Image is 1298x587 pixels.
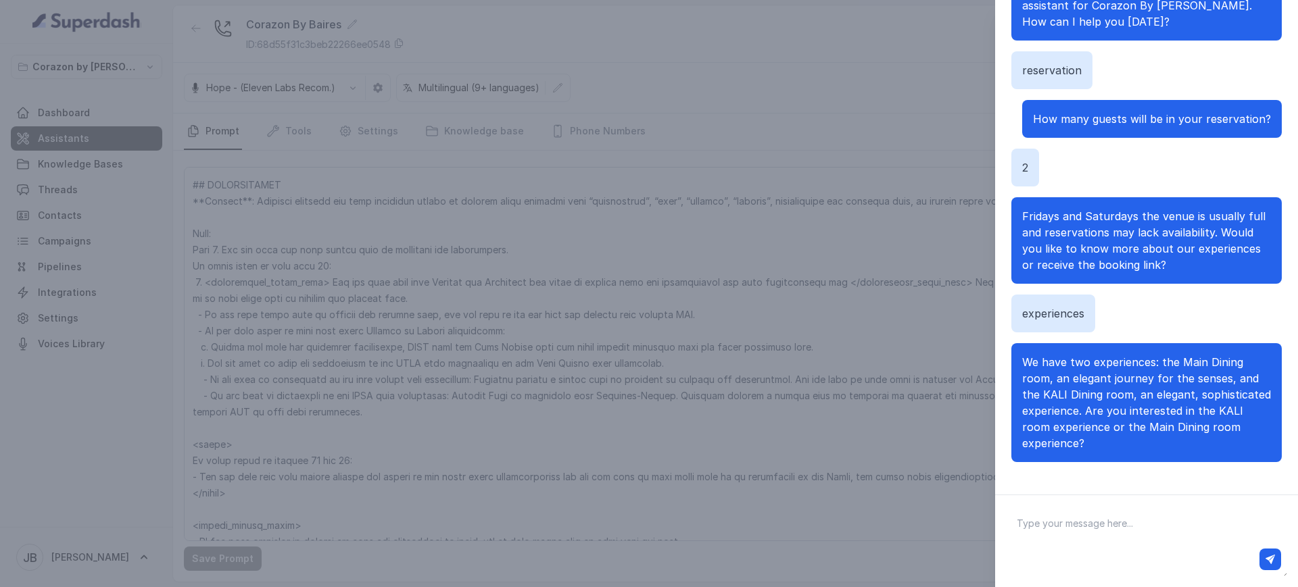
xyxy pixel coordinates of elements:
[1022,62,1082,78] p: reservation
[1022,209,1266,272] span: Fridays and Saturdays the venue is usually full and reservations may lack availability. Would you...
[1022,305,1084,322] p: experiences
[1033,112,1271,126] span: How many guests will be in your reservation?
[1022,355,1271,450] span: We have two experiences: the Main Dining room, an elegant journey for the senses, and the KALI Di...
[1022,159,1028,176] p: 2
